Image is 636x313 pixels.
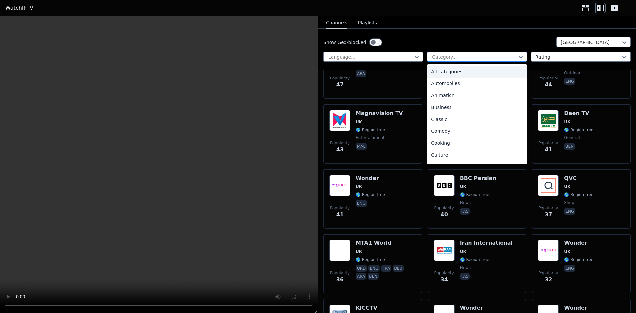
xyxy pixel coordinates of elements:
span: 🌎 Region-free [356,192,385,197]
span: Popularity [330,205,350,211]
img: Deen TV [538,110,559,131]
p: deu [393,265,404,272]
img: Wonder [538,240,559,261]
h6: Wonder [460,305,489,311]
p: fra [381,265,391,272]
span: Popularity [538,270,558,276]
span: 🌎 Region-free [356,257,385,262]
p: ara [356,70,366,77]
span: entertainment [356,135,385,140]
p: eng [356,200,367,207]
span: 🌎 Region-free [564,192,593,197]
div: Culture [427,149,527,161]
img: BBC Persian [434,175,455,196]
span: Popularity [538,205,558,211]
p: ben [368,273,379,280]
label: Show Geo-blocked [323,39,366,46]
button: Playlists [358,17,377,29]
p: eng [368,265,380,272]
span: 47 [336,81,344,89]
h6: Wonder [356,175,385,182]
span: Popularity [330,140,350,146]
p: ara [356,273,366,280]
span: 🌎 Region-free [460,257,489,262]
span: Popularity [330,270,350,276]
span: Popularity [434,270,454,276]
p: ben [564,143,575,150]
div: Comedy [427,125,527,137]
span: outdoor [564,70,580,76]
p: fas [460,273,470,280]
button: Channels [326,17,347,29]
p: urd [356,265,367,272]
span: 🌎 Region-free [564,127,593,132]
span: UK [564,184,570,189]
h6: BBC Persian [460,175,496,182]
h6: MTA1 World [356,240,416,246]
a: WatchIPTV [5,4,33,12]
span: news [460,265,471,270]
span: UK [564,119,570,125]
div: Documentary [427,161,527,173]
div: Cooking [427,137,527,149]
span: Popularity [538,76,558,81]
span: 37 [545,211,552,219]
p: eng [564,78,575,85]
span: Popularity [538,140,558,146]
div: Animation [427,89,527,101]
h6: Magnavision TV [356,110,403,117]
span: UK [460,184,466,189]
span: 41 [336,211,344,219]
h6: QVC [564,175,593,182]
span: 🌎 Region-free [564,257,593,262]
p: fas [460,208,470,215]
img: Magnavision TV [329,110,350,131]
img: Wonder [329,175,350,196]
span: shop [564,200,574,205]
span: 32 [545,276,552,284]
div: Business [427,101,527,113]
p: eng [564,208,575,215]
p: mal [356,143,367,150]
p: eng [564,265,575,272]
h6: Wonder [564,305,593,311]
span: Popularity [434,205,454,211]
span: 🌎 Region-free [356,127,385,132]
h6: Wonder [564,240,593,246]
span: UK [356,119,362,125]
h6: Deen TV [564,110,593,117]
span: 43 [336,146,344,154]
div: Classic [427,113,527,125]
span: 44 [545,81,552,89]
span: 41 [545,146,552,154]
h6: Iran International [460,240,513,246]
img: Iran International [434,240,455,261]
span: UK [460,249,466,254]
span: 40 [441,211,448,219]
span: UK [564,249,570,254]
span: UK [356,249,362,254]
span: Popularity [330,76,350,81]
span: 36 [336,276,344,284]
span: UK [356,184,362,189]
span: 🌎 Region-free [460,192,489,197]
img: MTA1 World [329,240,350,261]
span: 34 [441,276,448,284]
div: All categories [427,66,527,78]
img: QVC [538,175,559,196]
h6: KICCTV [356,305,385,311]
span: news [460,200,471,205]
span: general [564,135,580,140]
div: Automobiles [427,78,527,89]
